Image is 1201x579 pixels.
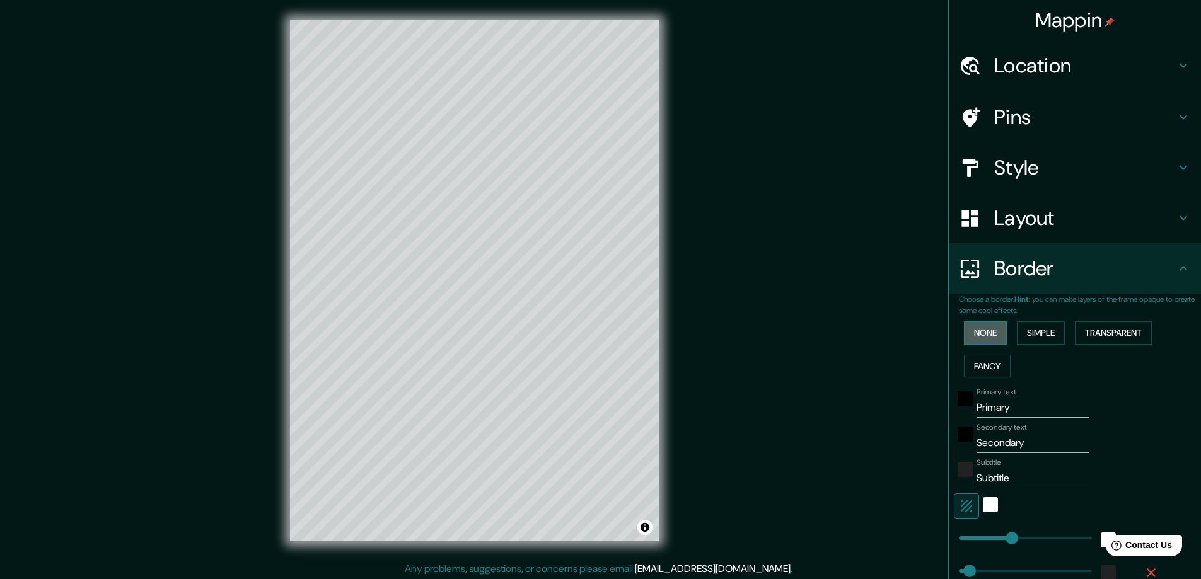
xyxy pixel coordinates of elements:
[994,205,1176,231] h4: Layout
[405,561,792,576] p: Any problems, suggestions, or concerns please email .
[977,422,1027,433] label: Secondary text
[958,427,973,442] button: black
[1089,530,1187,565] iframe: Help widget launcher
[964,321,1007,345] button: None
[959,294,1201,316] p: Choose a border. : you can make layers of the frame opaque to create some cool effects.
[949,142,1201,193] div: Style
[1075,321,1152,345] button: Transparent
[1105,17,1115,27] img: pin-icon.png
[994,105,1176,130] h4: Pins
[977,457,1001,468] label: Subtitle
[994,256,1176,281] h4: Border
[977,387,1016,398] label: Primary text
[949,40,1201,91] div: Location
[1017,321,1065,345] button: Simple
[994,155,1176,180] h4: Style
[958,391,973,406] button: black
[994,53,1176,78] h4: Location
[949,193,1201,243] div: Layout
[635,562,791,575] a: [EMAIL_ADDRESS][DOMAIN_NAME]
[1035,8,1115,33] h4: Mappin
[983,497,998,512] button: white
[1014,294,1029,304] b: Hint
[792,561,794,576] div: .
[949,92,1201,142] div: Pins
[949,243,1201,294] div: Border
[964,355,1011,378] button: Fancy
[637,520,653,535] button: Toggle attribution
[958,462,973,477] button: color-222222
[794,561,797,576] div: .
